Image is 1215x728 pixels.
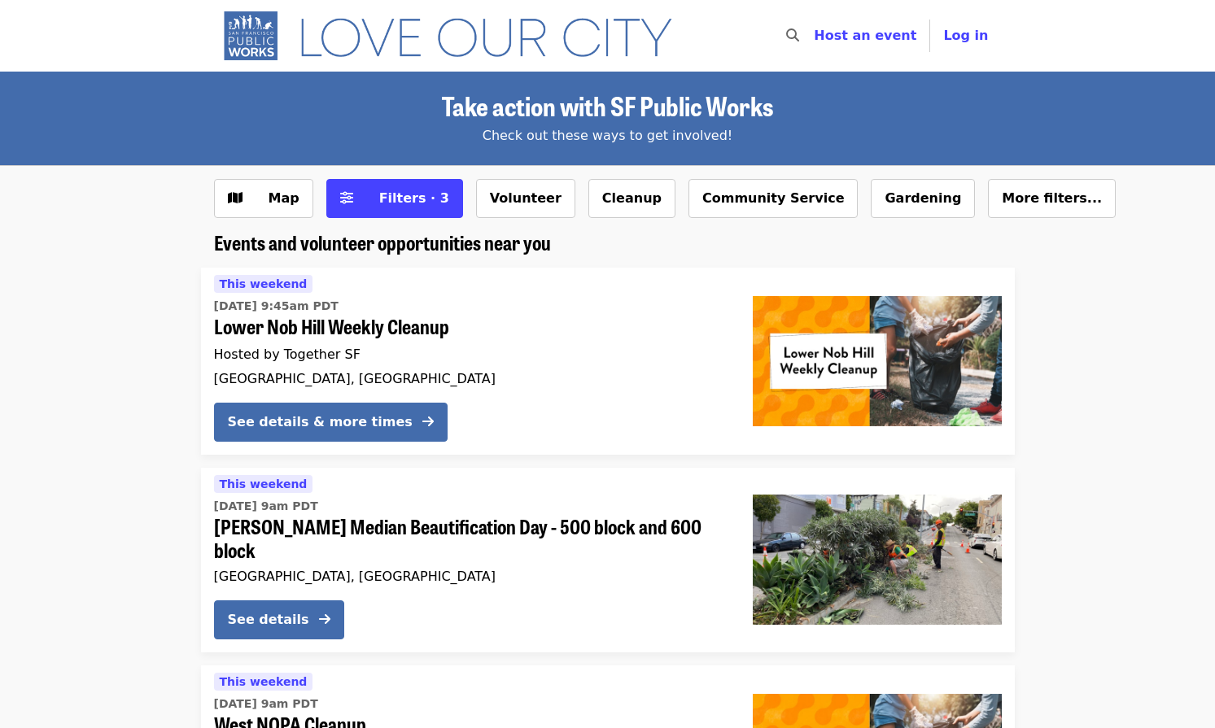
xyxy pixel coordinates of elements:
span: Lower Nob Hill Weekly Cleanup [214,315,727,338]
time: [DATE] 9am PDT [214,498,318,515]
input: Search [809,16,822,55]
img: SF Public Works - Home [214,10,697,62]
time: [DATE] 9am PDT [214,695,318,713]
i: map icon [228,190,243,206]
div: See details [228,610,309,630]
button: Filters (3 selected) [326,179,463,218]
div: See details & more times [228,412,413,432]
a: See details for "Guerrero Median Beautification Day - 500 block and 600 block" [201,468,1015,652]
span: Map [269,190,299,206]
button: Show map view [214,179,313,218]
span: Hosted by Together SF [214,347,361,362]
button: See details & more times [214,403,448,442]
button: Volunteer [476,179,575,218]
img: Lower Nob Hill Weekly Cleanup organized by Together SF [753,296,1002,426]
button: More filters... [988,179,1116,218]
span: This weekend [220,675,308,688]
span: This weekend [220,277,308,290]
button: Cleanup [588,179,675,218]
div: [GEOGRAPHIC_DATA], [GEOGRAPHIC_DATA] [214,569,727,584]
div: [GEOGRAPHIC_DATA], [GEOGRAPHIC_DATA] [214,371,727,386]
i: search icon [786,28,799,43]
button: Log in [930,20,1001,52]
button: Community Service [688,179,859,218]
span: Events and volunteer opportunities near you [214,228,551,256]
span: Log in [943,28,988,43]
time: [DATE] 9:45am PDT [214,298,339,315]
img: Guerrero Median Beautification Day - 500 block and 600 block organized by SF Public Works [753,495,1002,625]
a: Host an event [814,28,916,43]
button: See details [214,600,344,639]
i: sliders-h icon [340,190,353,206]
span: This weekend [220,477,308,490]
i: arrow-right icon [422,414,434,429]
span: Take action with SF Public Works [442,86,773,124]
i: arrow-right icon [319,612,330,627]
span: More filters... [1002,190,1102,206]
div: Check out these ways to get involved! [214,126,1002,146]
button: Gardening [871,179,975,218]
span: [PERSON_NAME] Median Beautification Day - 500 block and 600 block [214,515,727,562]
span: Filters · 3 [379,190,449,206]
a: See details for "Lower Nob Hill Weekly Cleanup" [201,268,1015,455]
